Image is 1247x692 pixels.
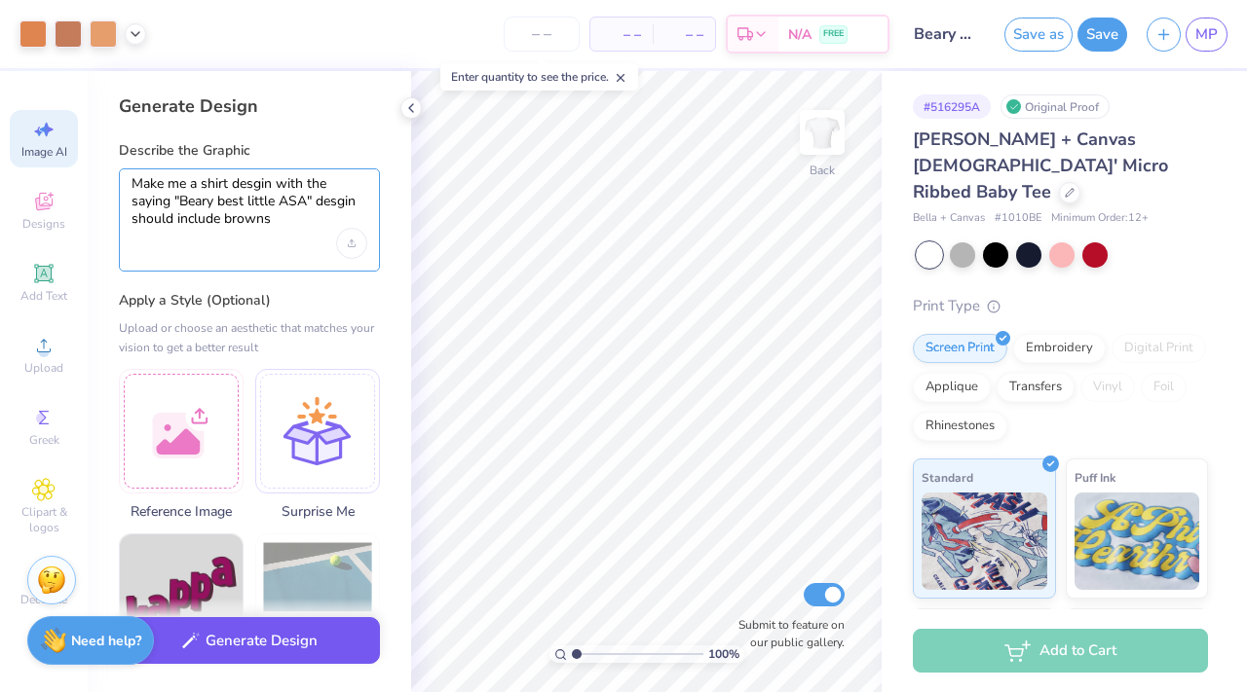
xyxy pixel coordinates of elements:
[602,24,641,45] span: – –
[913,334,1007,363] div: Screen Print
[708,645,739,663] span: 100 %
[440,63,638,91] div: Enter quantity to see the price.
[664,24,703,45] span: – –
[21,144,67,160] span: Image AI
[810,162,835,179] div: Back
[997,373,1075,402] div: Transfers
[1195,23,1218,46] span: MP
[1186,18,1228,52] a: MP
[922,492,1047,590] img: Standard
[1051,210,1149,227] span: Minimum Order: 12 +
[71,632,141,650] strong: Need help?
[120,534,243,657] img: Text-Based
[1075,467,1115,488] span: Puff Ink
[1112,334,1206,363] div: Digital Print
[20,592,67,607] span: Decorate
[913,373,991,402] div: Applique
[1080,373,1135,402] div: Vinyl
[29,432,59,448] span: Greek
[336,228,367,259] div: Upload image
[132,175,367,229] textarea: Make me a shirt desgin with the saying "Beary best little ASA" desgin should include browns
[913,412,1007,441] div: Rhinestones
[256,534,379,657] img: Photorealistic
[504,17,580,52] input: – –
[913,210,985,227] span: Bella + Canvas
[119,291,380,310] label: Apply a Style (Optional)
[803,113,842,152] img: Back
[1004,18,1073,52] button: Save as
[913,295,1208,317] div: Print Type
[10,504,78,535] span: Clipart & logos
[24,360,63,376] span: Upload
[22,216,65,232] span: Designs
[1077,18,1127,52] button: Save
[913,94,991,119] div: # 516295A
[1141,373,1187,402] div: Foil
[995,210,1041,227] span: # 1010BE
[788,24,812,45] span: N/A
[1001,94,1110,119] div: Original Proof
[922,467,973,488] span: Standard
[119,94,380,118] div: Generate Design
[20,288,67,304] span: Add Text
[728,616,845,651] label: Submit to feature on our public gallery.
[1075,492,1200,590] img: Puff Ink
[1013,334,1106,363] div: Embroidery
[899,15,995,54] input: Untitled Design
[119,501,244,522] span: Reference Image
[119,617,380,665] button: Generate Design
[119,318,380,357] div: Upload or choose an aesthetic that matches your vision to get a better result
[913,127,1168,203] span: [PERSON_NAME] + Canvas [DEMOGRAPHIC_DATA]' Micro Ribbed Baby Tee
[119,141,380,161] label: Describe the Graphic
[255,501,380,522] span: Surprise Me
[823,27,844,41] span: FREE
